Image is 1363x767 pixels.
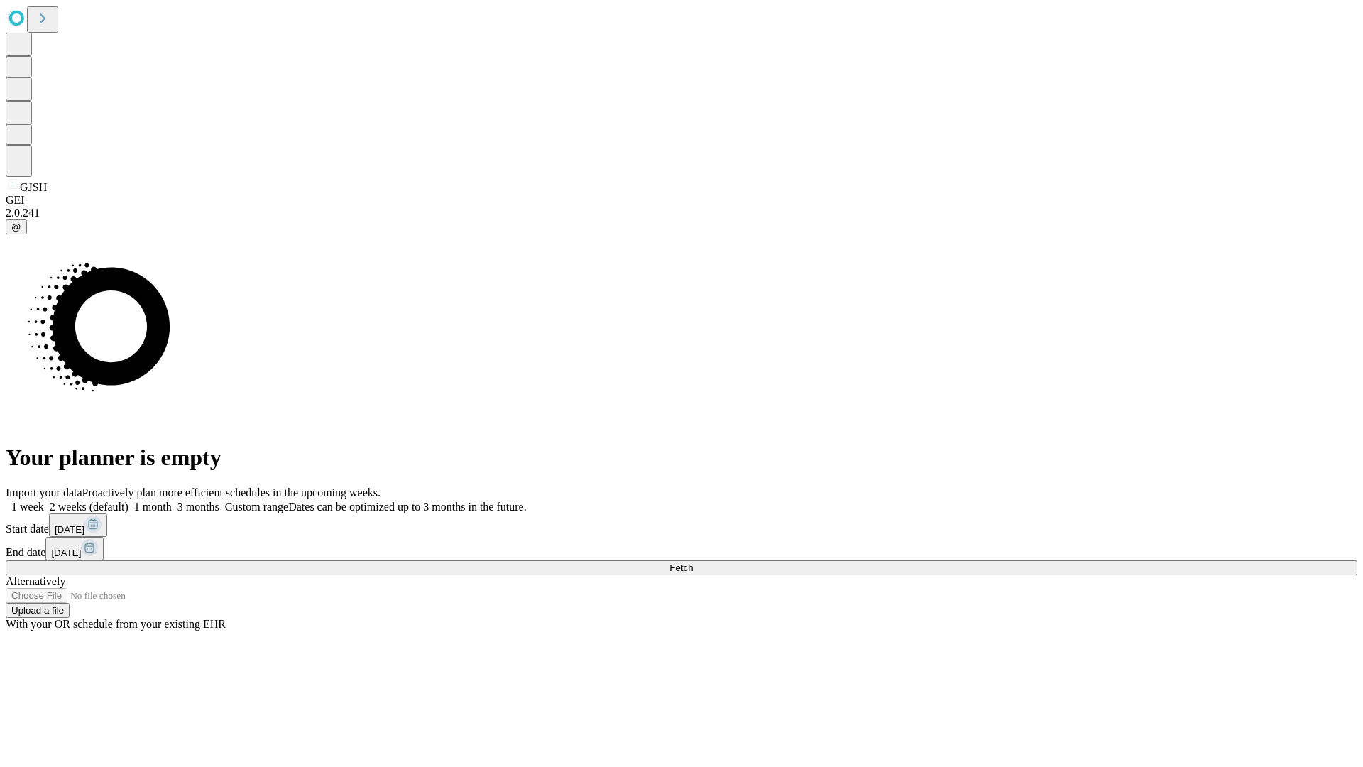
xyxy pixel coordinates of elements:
span: GJSH [20,181,47,193]
span: Fetch [669,562,693,573]
span: Alternatively [6,575,65,587]
div: Start date [6,513,1357,537]
span: Import your data [6,486,82,499]
span: 1 week [11,501,44,513]
h1: Your planner is empty [6,445,1357,471]
span: [DATE] [55,524,84,535]
button: Fetch [6,560,1357,575]
span: 2 weeks (default) [50,501,128,513]
span: Dates can be optimized up to 3 months in the future. [288,501,526,513]
span: @ [11,222,21,232]
div: GEI [6,194,1357,207]
span: 3 months [177,501,219,513]
span: With your OR schedule from your existing EHR [6,618,226,630]
button: [DATE] [49,513,107,537]
span: 1 month [134,501,172,513]
button: Upload a file [6,603,70,618]
span: [DATE] [51,548,81,558]
div: 2.0.241 [6,207,1357,219]
button: [DATE] [45,537,104,560]
button: @ [6,219,27,234]
span: Custom range [225,501,288,513]
div: End date [6,537,1357,560]
span: Proactively plan more efficient schedules in the upcoming weeks. [82,486,381,499]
